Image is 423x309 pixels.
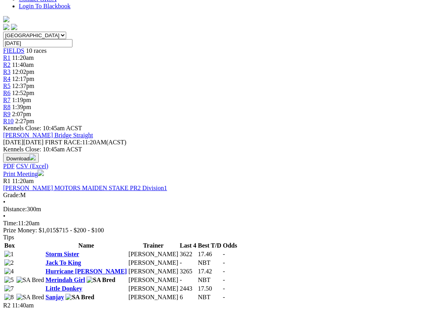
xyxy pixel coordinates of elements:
[3,178,11,184] span: R1
[3,171,44,177] a: Print Meeting
[3,54,11,61] a: R1
[3,118,14,124] a: R10
[3,39,72,47] input: Select date
[197,242,222,250] th: Best T/D
[3,206,420,213] div: 300m
[3,234,14,241] span: Tips
[12,178,34,184] span: 11:20am
[12,61,34,68] span: 11:40am
[3,139,23,146] span: [DATE]
[12,97,31,103] span: 1:19pm
[29,154,36,160] img: download.svg
[45,294,64,300] a: Sanjay
[12,54,34,61] span: 11:20am
[197,259,222,267] td: NBT
[45,139,82,146] span: FIRST RACE:
[56,227,104,234] span: $715 - $200 - $100
[3,163,420,170] div: Download
[3,24,9,30] img: facebook.svg
[128,293,179,301] td: [PERSON_NAME]
[12,302,34,309] span: 11:40am
[197,293,222,301] td: NBT
[45,139,127,146] span: 11:20AM(ACST)
[3,206,27,212] span: Distance:
[197,285,222,293] td: 17.50
[4,259,14,266] img: 2
[4,242,15,249] span: Box
[3,213,5,219] span: •
[128,242,179,250] th: Trainer
[3,47,24,54] a: FIELDS
[65,294,94,301] img: SA Bred
[45,277,85,283] a: Merindah Girl
[3,16,9,22] img: logo-grsa-white.png
[3,153,39,163] button: Download
[3,220,18,226] span: Time:
[128,268,179,275] td: [PERSON_NAME]
[4,268,14,275] img: 4
[16,294,44,301] img: SA Bred
[3,227,420,234] div: Prize Money: $1,015
[3,139,43,146] span: [DATE]
[12,68,34,75] span: 12:02pm
[222,242,237,250] th: Odds
[3,61,11,68] a: R2
[223,285,225,292] span: -
[179,242,197,250] th: Last 4
[4,285,14,292] img: 7
[3,97,11,103] a: R7
[12,75,34,82] span: 12:17pm
[12,90,34,96] span: 12:52pm
[45,268,127,275] a: Hurricane [PERSON_NAME]
[3,192,20,198] span: Grade:
[45,285,82,292] a: Little Donkey
[12,83,34,89] span: 12:37pm
[197,250,222,258] td: 17.46
[223,294,225,300] span: -
[38,170,44,176] img: printer.svg
[3,185,167,191] a: [PERSON_NAME] MOTORS MAIDEN STAKE PR2 Division1
[45,251,79,257] a: Storm Sister
[3,111,11,117] a: R9
[223,277,225,283] span: -
[3,83,11,89] a: R5
[11,24,17,30] img: twitter.svg
[3,146,420,153] div: Kennels Close: 10:45am ACST
[26,47,47,54] span: 10 races
[179,250,197,258] td: 3622
[3,68,11,75] a: R3
[3,199,5,205] span: •
[12,104,31,110] span: 1:39pm
[3,132,93,138] a: [PERSON_NAME] Bridge Straight
[179,268,197,275] td: 3265
[223,251,225,257] span: -
[45,242,127,250] th: Name
[128,250,179,258] td: [PERSON_NAME]
[3,75,11,82] a: R4
[223,259,225,266] span: -
[87,277,115,284] img: SA Bred
[3,125,82,131] span: Kennels Close: 10:45am ACST
[179,285,197,293] td: 2443
[3,104,11,110] span: R8
[16,277,44,284] img: SA Bred
[4,277,14,284] img: 5
[197,268,222,275] td: 17.42
[128,259,179,267] td: [PERSON_NAME]
[223,268,225,275] span: -
[12,111,31,117] span: 2:07pm
[4,294,14,301] img: 8
[179,293,197,301] td: 6
[3,192,420,199] div: M
[128,276,179,284] td: [PERSON_NAME]
[3,90,11,96] a: R6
